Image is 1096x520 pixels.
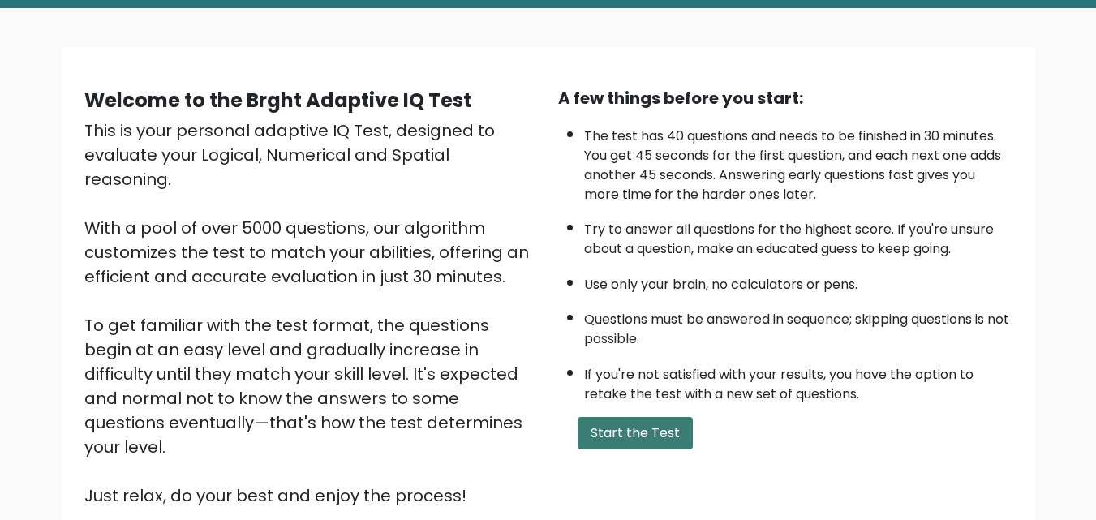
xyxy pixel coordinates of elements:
[584,302,1012,349] li: Questions must be answered in sequence; skipping questions is not possible.
[84,87,471,114] b: Welcome to the Brght Adaptive IQ Test
[584,267,1012,294] li: Use only your brain, no calculators or pens.
[578,417,693,449] button: Start the Test
[84,118,539,508] div: This is your personal adaptive IQ Test, designed to evaluate your Logical, Numerical and Spatial ...
[558,86,1012,110] div: A few things before you start:
[584,357,1012,404] li: If you're not satisfied with your results, you have the option to retake the test with a new set ...
[584,212,1012,259] li: Try to answer all questions for the highest score. If you're unsure about a question, make an edu...
[584,118,1012,204] li: The test has 40 questions and needs to be finished in 30 minutes. You get 45 seconds for the firs...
